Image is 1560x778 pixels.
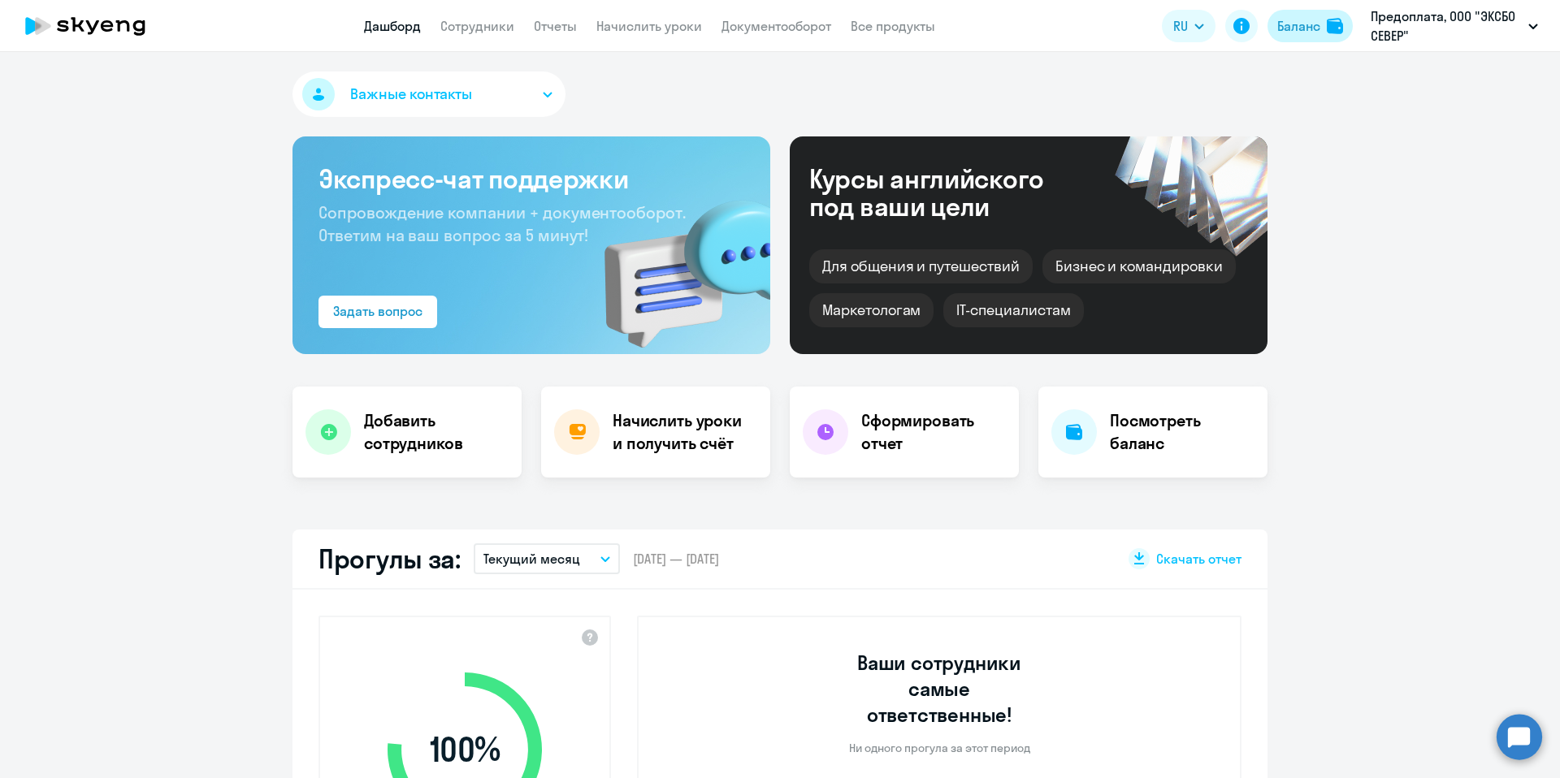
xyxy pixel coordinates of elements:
h4: Добавить сотрудников [364,409,509,455]
span: RU [1173,16,1188,36]
p: Предоплата, ООО "ЭКСБО СЕВЕР" [1371,6,1522,45]
span: Сопровождение компании + документооборот. Ответим на ваш вопрос за 5 минут! [318,202,686,245]
span: Важные контакты [350,84,472,105]
div: Бизнес и командировки [1042,249,1236,283]
h3: Ваши сотрудники самые ответственные! [835,650,1044,728]
div: Задать вопрос [333,301,422,321]
div: IT-специалистам [943,293,1083,327]
p: Ни одного прогула за этот период [849,741,1030,755]
h3: Экспресс-чат поддержки [318,162,744,195]
button: Балансbalance [1267,10,1353,42]
a: Документооборот [721,18,831,34]
img: balance [1327,18,1343,34]
div: Для общения и путешествий [809,249,1033,283]
div: Курсы английского под ваши цели [809,165,1087,220]
h2: Прогулы за: [318,542,461,575]
h4: Сформировать отчет [861,409,1006,455]
span: Скачать отчет [1156,550,1241,568]
div: Маркетологам [809,293,934,327]
img: bg-img [581,171,770,354]
span: 100 % [371,730,558,769]
button: RU [1162,10,1215,42]
button: Предоплата, ООО "ЭКСБО СЕВЕР" [1363,6,1546,45]
h4: Посмотреть баланс [1110,409,1254,455]
a: Дашборд [364,18,421,34]
div: Баланс [1277,16,1320,36]
button: Текущий месяц [474,543,620,574]
a: Отчеты [534,18,577,34]
a: Начислить уроки [596,18,702,34]
p: Текущий месяц [483,549,580,568]
button: Важные контакты [292,71,565,117]
button: Задать вопрос [318,296,437,328]
h4: Начислить уроки и получить счёт [613,409,754,455]
a: Сотрудники [440,18,514,34]
span: [DATE] — [DATE] [633,550,719,568]
a: Все продукты [851,18,935,34]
